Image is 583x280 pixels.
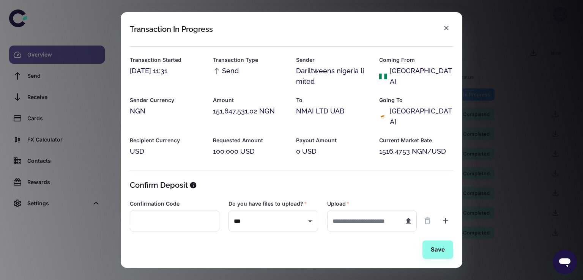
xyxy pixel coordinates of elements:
[390,66,453,87] div: [GEOGRAPHIC_DATA]
[130,200,180,208] label: Confirmation Code
[390,106,453,127] div: [GEOGRAPHIC_DATA]
[213,66,239,76] span: Send
[130,56,204,64] h6: Transaction Started
[213,56,287,64] h6: Transaction Type
[296,146,370,157] div: 0 USD
[213,106,287,116] div: 151,647,531.02 NGN
[130,106,204,116] div: NGN
[130,136,204,145] h6: Recipient Currency
[130,96,204,104] h6: Sender Currency
[213,136,287,145] h6: Requested Amount
[296,106,370,116] div: NMAI LTD UAB
[213,96,287,104] h6: Amount
[553,250,577,274] iframe: Button to launch messaging window
[130,146,204,157] div: USD
[379,96,453,104] h6: Going To
[130,66,204,76] div: [DATE] 11:31
[130,25,213,34] div: Transaction In Progress
[296,136,370,145] h6: Payout Amount
[296,96,370,104] h6: To
[130,179,188,191] h5: Confirm Deposit
[296,66,370,87] div: Dariltweens nigeria limited
[296,56,370,64] h6: Sender
[228,200,307,208] label: Do you have files to upload?
[327,200,350,208] label: Upload
[422,241,453,259] button: Save
[379,56,453,64] h6: Coming From
[379,136,453,145] h6: Current Market Rate
[379,146,453,157] div: 1516.4753 NGN/USD
[213,146,287,157] div: 100,000 USD
[305,216,315,227] button: Open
